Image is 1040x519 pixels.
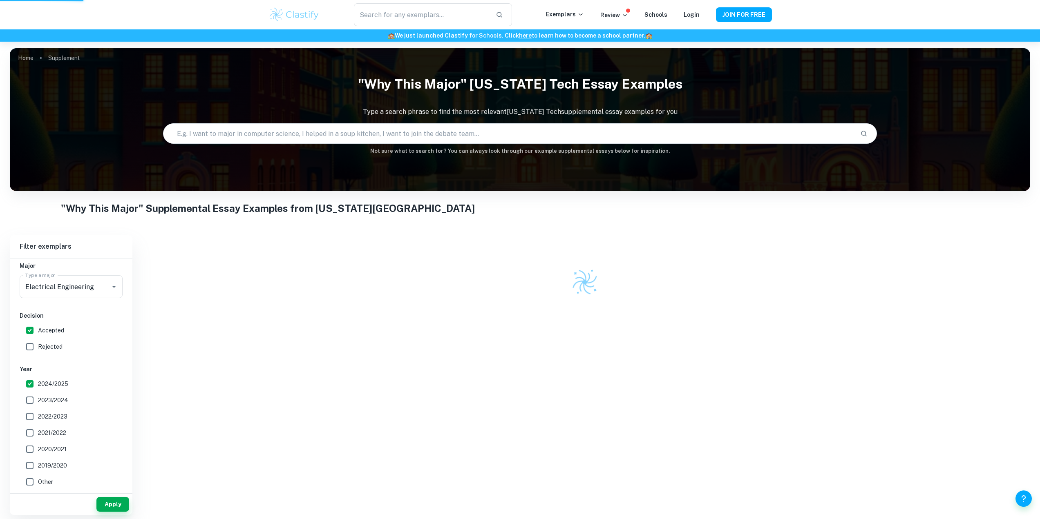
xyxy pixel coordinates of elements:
[38,326,64,335] span: Accepted
[20,311,123,320] h6: Decision
[519,32,532,39] a: here
[38,396,68,405] span: 2023/2024
[38,445,67,454] span: 2020/2021
[644,11,667,18] a: Schools
[38,477,53,486] span: Other
[1015,490,1032,507] button: Help and Feedback
[38,342,63,351] span: Rejected
[38,461,67,470] span: 2019/2020
[108,281,120,292] button: Open
[10,235,132,258] h6: Filter exemplars
[163,122,854,145] input: E.g. I want to major in computer science, I helped in a soup kitchen, I want to join the debate t...
[61,201,979,216] h1: "Why This Major" Supplemental Essay Examples from [US_STATE][GEOGRAPHIC_DATA]
[96,497,129,512] button: Apply
[48,53,80,62] p: Supplement
[38,428,66,437] span: 2021/2022
[20,365,123,374] h6: Year
[38,412,67,421] span: 2022/2023
[38,379,68,388] span: 2024/2025
[857,127,871,140] button: Search
[684,11,700,18] a: Login
[10,147,1030,155] h6: Not sure what to search for? You can always look through our example supplemental essays below fo...
[18,52,34,64] a: Home
[600,11,628,20] p: Review
[2,31,1038,40] h6: We just launched Clastify for Schools. Click to learn how to become a school partner.
[10,107,1030,117] p: Type a search phrase to find the most relevant [US_STATE] Tech supplemental essay examples for you
[20,261,123,270] h6: Major
[546,10,584,19] p: Exemplars
[268,7,320,23] img: Clastify logo
[645,32,652,39] span: 🏫
[354,3,489,26] input: Search for any exemplars...
[10,71,1030,97] h1: "Why This Major" [US_STATE] Tech Essay Examples
[716,7,772,22] button: JOIN FOR FREE
[25,272,56,278] label: Type a major
[568,266,601,298] img: Clastify logo
[388,32,395,39] span: 🏫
